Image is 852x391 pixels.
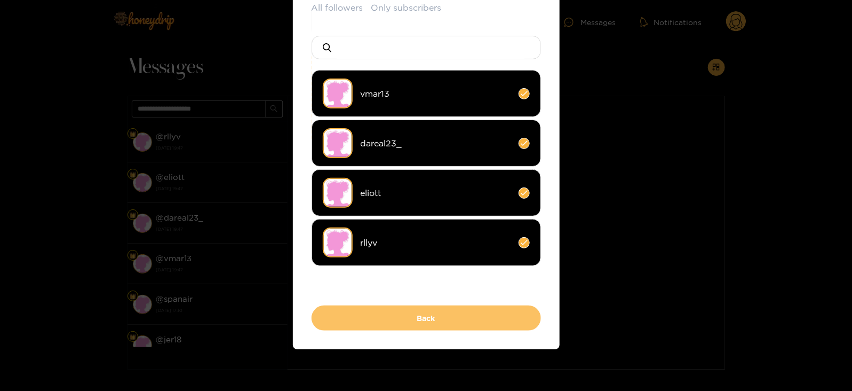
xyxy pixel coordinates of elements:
[312,306,541,331] button: Back
[361,237,511,249] span: rllyv
[323,178,353,208] img: no-avatar.png
[371,2,442,14] button: Only subscribers
[312,2,363,14] button: All followers
[323,79,353,108] img: no-avatar.png
[323,228,353,257] img: no-avatar.png
[361,88,511,100] span: vmar13
[361,187,511,199] span: eliott
[323,128,353,158] img: no-avatar.png
[361,137,511,150] span: dareal23_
